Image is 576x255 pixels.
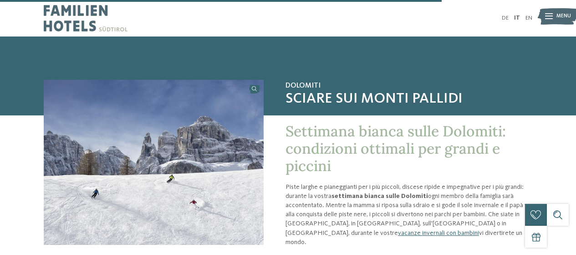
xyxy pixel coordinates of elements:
[285,182,532,247] p: Piste larghe e pianeggianti per i più piccoli, discese ripide e impegnative per i più grandi: dur...
[285,82,532,90] span: Dolomiti
[514,15,520,21] a: IT
[398,230,479,236] a: vacanze invernali con bambini
[285,122,506,176] span: Settimana bianca sulle Dolomiti: condizioni ottimali per grandi e piccini
[331,193,428,199] strong: settimana bianca sulle Dolomiti
[525,15,532,21] a: EN
[502,15,509,21] a: DE
[44,80,264,245] img: Settimana bianca sulle Dolomiti, Patrimonio mondiale UNESCO
[285,90,532,108] span: Sciare sui Monti Pallidi
[556,13,571,20] span: Menu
